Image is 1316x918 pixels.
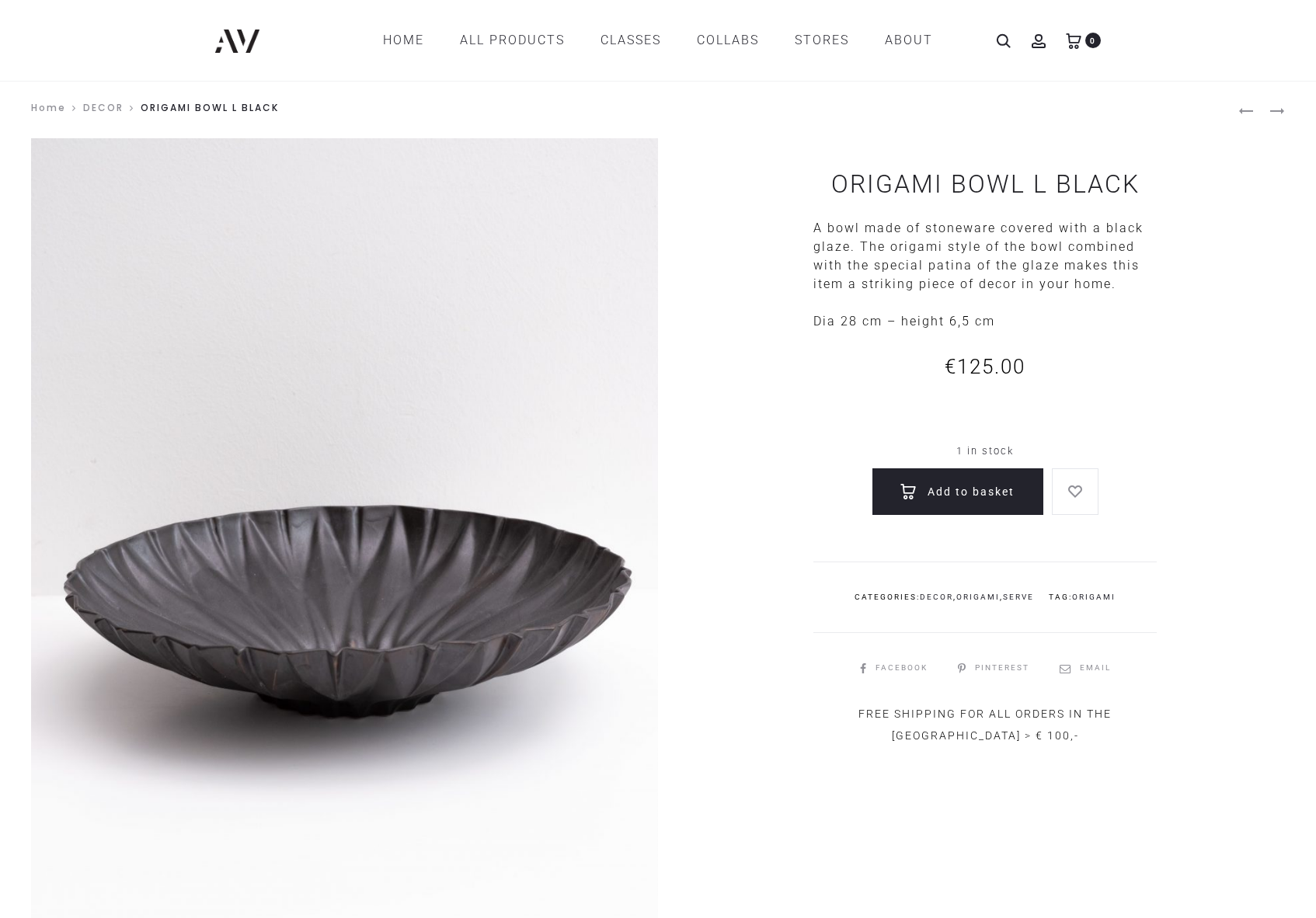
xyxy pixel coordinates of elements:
span: Tag: [1049,593,1116,601]
span: 0 [1085,33,1101,48]
a: Home [383,27,424,54]
a: ABOUT [885,27,933,54]
a: STORES [795,27,849,54]
a: Pinterest [958,663,1029,672]
button: Add to basket [872,468,1043,515]
a: 0 [1066,33,1081,47]
a: Email [1060,663,1111,672]
a: CLASSES [601,27,661,54]
a: ORIGAMI [956,593,1000,601]
a: COLLABS [697,27,759,54]
p: A bowl made of stoneware covered with a black glaze. The origami style of the bowl combined with ... [813,219,1157,294]
a: DECOR [83,101,124,114]
div: FREE SHIPPING FOR ALL ORDERS IN THE [GEOGRAPHIC_DATA] > € 100,- [813,703,1157,746]
nav: ORIGAMI BOWL L BLACK [31,96,1238,123]
bdi: 125.00 [945,355,1025,378]
nav: Product navigation [1238,96,1285,123]
span: Categories: , , [855,593,1034,601]
p: 1 in stock [813,433,1157,469]
h1: ORIGAMI BOWL L BLACK [813,169,1157,199]
p: Dia 28 cm – height 6,5 cm [813,312,1157,331]
a: ORIGAMI [1072,593,1116,601]
a: Facebook [860,663,928,672]
a: SERVE [1003,593,1034,601]
a: All products [460,27,565,54]
a: Home [31,101,66,114]
span: € [945,355,957,378]
a: DECOR [920,593,953,601]
a: Add to wishlist [1052,468,1098,515]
